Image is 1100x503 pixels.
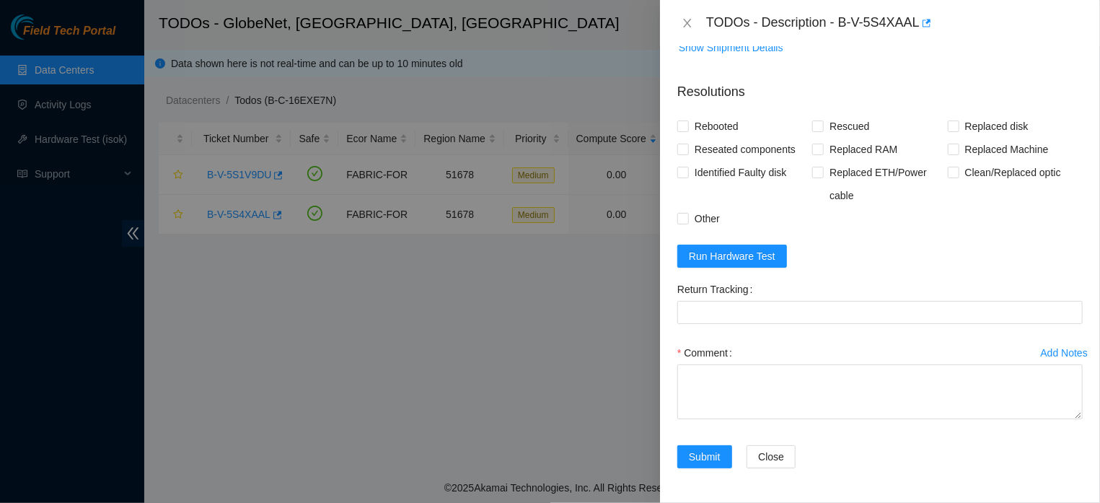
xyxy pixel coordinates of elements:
[689,161,793,184] span: Identified Faulty disk
[959,161,1067,184] span: Clean/Replaced optic
[677,245,787,268] button: Run Hardware Test
[689,248,775,264] span: Run Hardware Test
[677,278,759,301] label: Return Tracking
[824,115,875,138] span: Rescued
[706,12,1083,35] div: TODOs - Description - B-V-5S4XAAL
[1041,348,1088,358] div: Add Notes
[959,115,1034,138] span: Replaced disk
[1040,341,1088,364] button: Add Notes
[959,138,1055,161] span: Replaced Machine
[679,40,783,56] span: Show Shipment Details
[758,449,784,465] span: Close
[677,17,698,30] button: Close
[682,17,693,29] span: close
[677,341,738,364] label: Comment
[824,138,903,161] span: Replaced RAM
[677,301,1083,324] input: Return Tracking
[677,445,732,468] button: Submit
[689,115,744,138] span: Rebooted
[678,36,784,59] button: Show Shipment Details
[747,445,796,468] button: Close
[677,71,1083,102] p: Resolutions
[824,161,947,207] span: Replaced ETH/Power cable
[677,364,1083,419] textarea: Comment
[689,207,726,230] span: Other
[689,138,801,161] span: Reseated components
[689,449,721,465] span: Submit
